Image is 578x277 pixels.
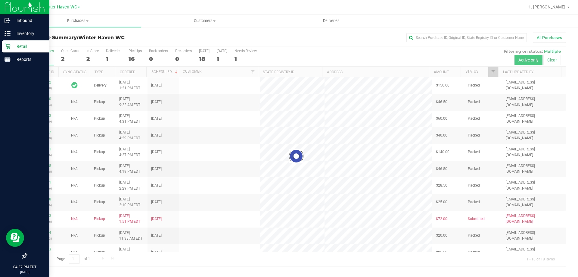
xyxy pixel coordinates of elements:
span: Customers [141,18,268,24]
button: All Purchases [533,33,566,43]
a: Customers [141,14,268,27]
p: Inbound [11,17,47,24]
a: Purchases [14,14,141,27]
iframe: Resource center [6,229,24,247]
span: Purchases [14,18,141,24]
span: Hi, [PERSON_NAME]! [527,5,567,9]
p: Retail [11,43,47,50]
p: Reports [11,56,47,63]
inline-svg: Reports [5,56,11,62]
p: Inventory [11,30,47,37]
inline-svg: Inventory [5,30,11,36]
h3: Purchase Summary: [26,35,206,40]
inline-svg: Inbound [5,17,11,24]
inline-svg: Retail [5,43,11,49]
span: Winter Haven WC [78,35,125,40]
span: Winter Haven WC [43,5,77,10]
a: Deliveries [268,14,395,27]
input: Search Purchase ID, Original ID, State Registry ID or Customer Name... [406,33,527,42]
p: 04:37 PM EDT [3,264,47,270]
p: [DATE] [3,270,47,274]
span: Deliveries [315,18,348,24]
